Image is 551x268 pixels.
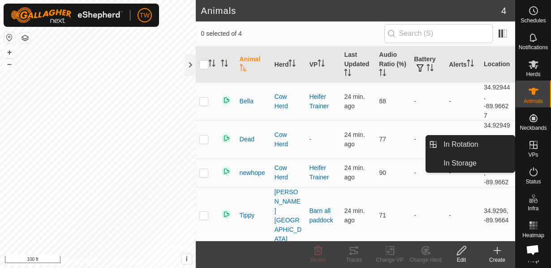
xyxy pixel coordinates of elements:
[379,70,386,77] p-sorticon: Activate to sort
[520,125,547,131] span: Neckbands
[526,72,540,77] span: Herds
[344,70,351,77] p-sorticon: Activate to sort
[524,98,543,104] span: Animals
[426,65,434,72] p-sorticon: Activate to sort
[480,82,515,120] td: 34.92944, -89.96627
[306,47,340,83] th: VP
[240,97,254,106] span: Bella
[221,133,232,144] img: returning on
[309,93,329,110] a: Heifer Trainer
[445,47,480,83] th: Alerts
[443,139,478,150] span: In Rotation
[221,166,232,177] img: returning on
[240,65,247,72] p-sorticon: Activate to sort
[501,4,506,17] span: 4
[480,120,515,158] td: 34.92949, -89.96653
[4,32,15,43] button: Reset Map
[521,18,546,23] span: Schedules
[443,158,477,169] span: In Storage
[480,158,515,187] td: 34.92932, -89.9662
[275,187,302,244] div: [PERSON_NAME][GEOGRAPHIC_DATA]
[62,256,96,264] a: Privacy Policy
[344,164,365,181] span: Oct 4, 2025, 9:34 AM
[208,61,215,68] p-sorticon: Activate to sort
[20,33,30,43] button: Map Layers
[275,92,302,111] div: Cow Herd
[528,206,538,211] span: Infra
[516,242,551,267] a: Help
[525,179,541,184] span: Status
[201,29,384,38] span: 0 selected of 4
[443,256,479,264] div: Edit
[344,93,365,110] span: Oct 4, 2025, 9:34 AM
[240,135,254,144] span: Dead
[310,257,326,263] span: Delete
[221,209,232,220] img: returning on
[410,158,445,187] td: -
[372,256,408,264] div: Change VP
[528,258,539,263] span: Help
[182,254,192,264] button: i
[438,154,515,172] a: In Storage
[309,207,333,224] a: Barn all paddock
[275,163,302,182] div: Cow Herd
[288,61,296,68] p-sorticon: Activate to sort
[240,168,265,178] span: newhope
[340,47,375,83] th: Last Updated
[379,136,386,143] span: 77
[410,47,445,83] th: Battery
[11,7,123,23] img: Gallagher Logo
[445,82,480,120] td: -
[185,255,187,263] span: i
[140,11,150,20] span: TW
[309,136,311,143] app-display-virtual-paddock-transition: -
[521,238,545,262] div: Open chat
[384,24,493,43] input: Search (S)
[445,187,480,244] td: -
[480,187,515,244] td: 34.9296, -89.9664
[379,169,386,176] span: 90
[445,158,480,187] td: -
[410,82,445,120] td: -
[408,256,443,264] div: Change Herd
[528,152,538,157] span: VPs
[479,256,515,264] div: Create
[275,130,302,149] div: Cow Herd
[240,211,255,220] span: Tippy
[410,187,445,244] td: -
[4,59,15,69] button: –
[221,61,228,68] p-sorticon: Activate to sort
[336,256,372,264] div: Tracks
[480,47,515,83] th: Location
[426,136,515,153] li: In Rotation
[4,47,15,58] button: +
[309,164,329,181] a: Heifer Trainer
[221,95,232,106] img: returning on
[236,47,271,83] th: Animal
[271,47,306,83] th: Herd
[426,154,515,172] li: In Storage
[410,120,445,158] td: -
[344,131,365,148] span: Oct 4, 2025, 9:34 AM
[107,256,133,264] a: Contact Us
[379,98,386,105] span: 88
[318,61,325,68] p-sorticon: Activate to sort
[467,61,474,68] p-sorticon: Activate to sort
[379,212,386,219] span: 71
[201,5,501,16] h2: Animals
[438,136,515,153] a: In Rotation
[344,207,365,224] span: Oct 4, 2025, 9:34 AM
[522,233,544,238] span: Heatmap
[519,45,548,50] span: Notifications
[375,47,410,83] th: Audio Ratio (%)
